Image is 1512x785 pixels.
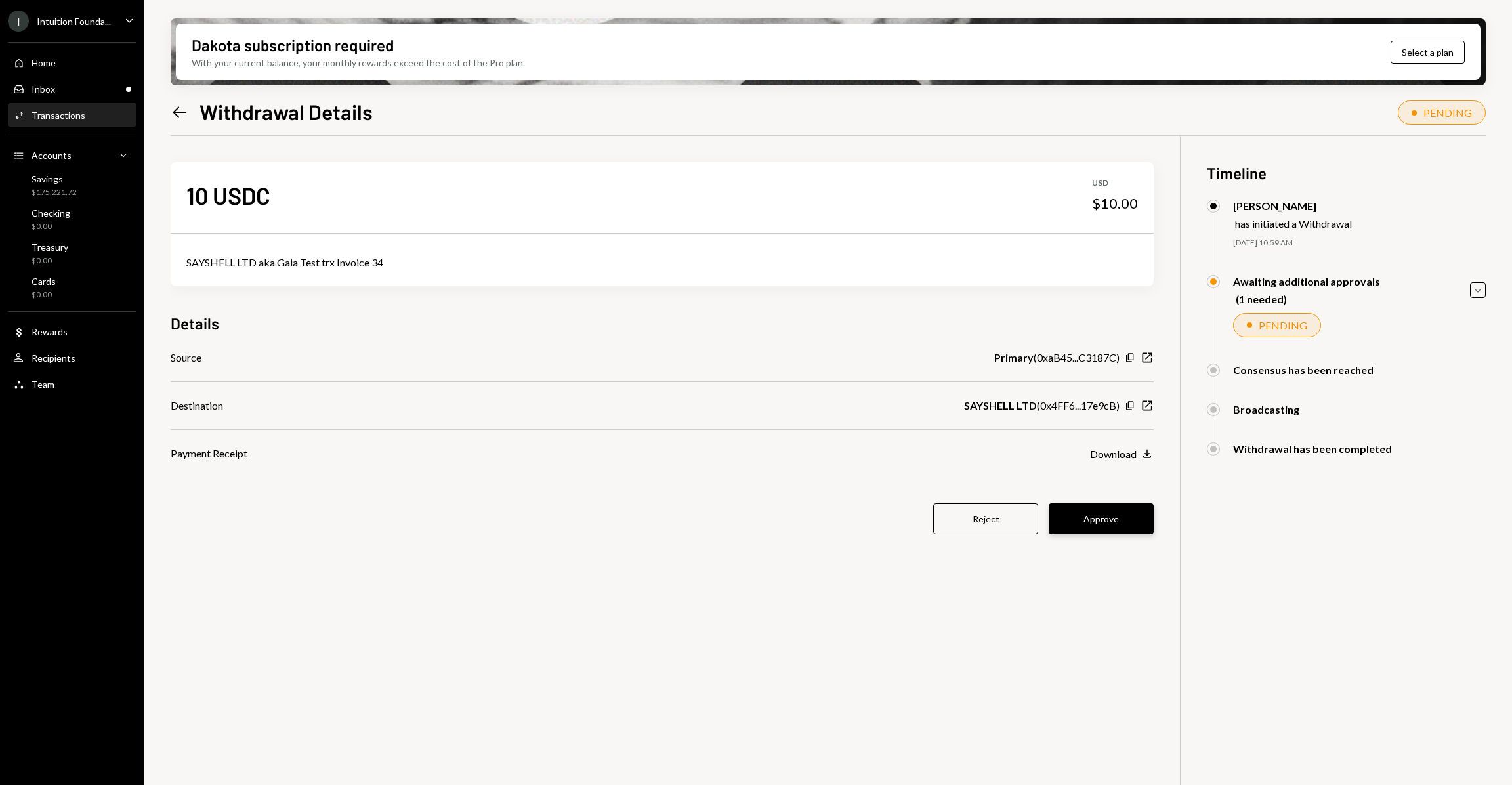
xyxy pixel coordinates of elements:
[8,346,136,370] a: Recipients
[994,350,1120,366] div: ( 0xaB45...C3187C )
[8,143,136,167] a: Accounts
[31,379,54,390] div: Team
[31,110,85,121] div: Transactions
[31,150,72,161] div: Accounts
[964,398,1120,414] div: ( 0x4FF6...17e9cB )
[964,398,1037,414] b: SAYSHELL LTD
[994,350,1034,366] b: Primary
[1233,403,1299,415] div: Broadcasting
[1233,200,1352,212] div: [PERSON_NAME]
[31,352,75,364] div: Recipients
[8,77,136,100] a: Inbox
[1235,217,1352,230] div: has initiated a Withdrawal
[192,34,394,56] div: Dakota subscription required
[1391,41,1465,64] button: Select a plan
[31,276,56,287] div: Cards
[8,51,136,74] a: Home
[1423,106,1472,119] div: PENDING
[1092,194,1138,213] div: $10.00
[1233,364,1374,376] div: Consensus has been reached
[8,103,136,127] a: Transactions
[199,98,373,125] h1: Withdrawal Details
[1259,319,1307,331] div: PENDING
[186,255,1138,270] div: SAYSHELL LTD aka Gaia Test trx Invoice 34
[1236,293,1380,305] div: (1 needed)
[31,57,56,68] div: Home
[31,289,56,301] div: $0.00
[31,187,77,198] div: $175,221.72
[37,16,111,27] div: Intuition Founda...
[31,83,55,95] div: Inbox
[31,255,68,266] div: $0.00
[192,56,525,70] div: With your current balance, your monthly rewards exceed the cost of the Pro plan.
[8,203,136,235] a: Checking$0.00
[1233,238,1486,249] div: [DATE] 10:59 AM
[186,180,270,210] div: 10 USDC
[171,312,219,334] h3: Details
[8,11,29,32] div: I
[1090,447,1154,461] button: Download
[1090,448,1137,460] div: Download
[171,446,247,461] div: Payment Receipt
[31,207,70,219] div: Checking
[8,372,136,396] a: Team
[31,326,68,337] div: Rewards
[171,398,223,414] div: Destination
[1092,178,1138,189] div: USD
[8,169,136,201] a: Savings$175,221.72
[1207,162,1486,184] h3: Timeline
[1049,503,1154,534] button: Approve
[31,242,68,253] div: Treasury
[933,503,1038,534] button: Reject
[8,238,136,269] a: Treasury$0.00
[31,173,77,184] div: Savings
[31,221,70,232] div: $0.00
[171,350,201,366] div: Source
[1233,275,1380,287] div: Awaiting additional approvals
[8,320,136,343] a: Rewards
[8,272,136,303] a: Cards$0.00
[1233,442,1392,455] div: Withdrawal has been completed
